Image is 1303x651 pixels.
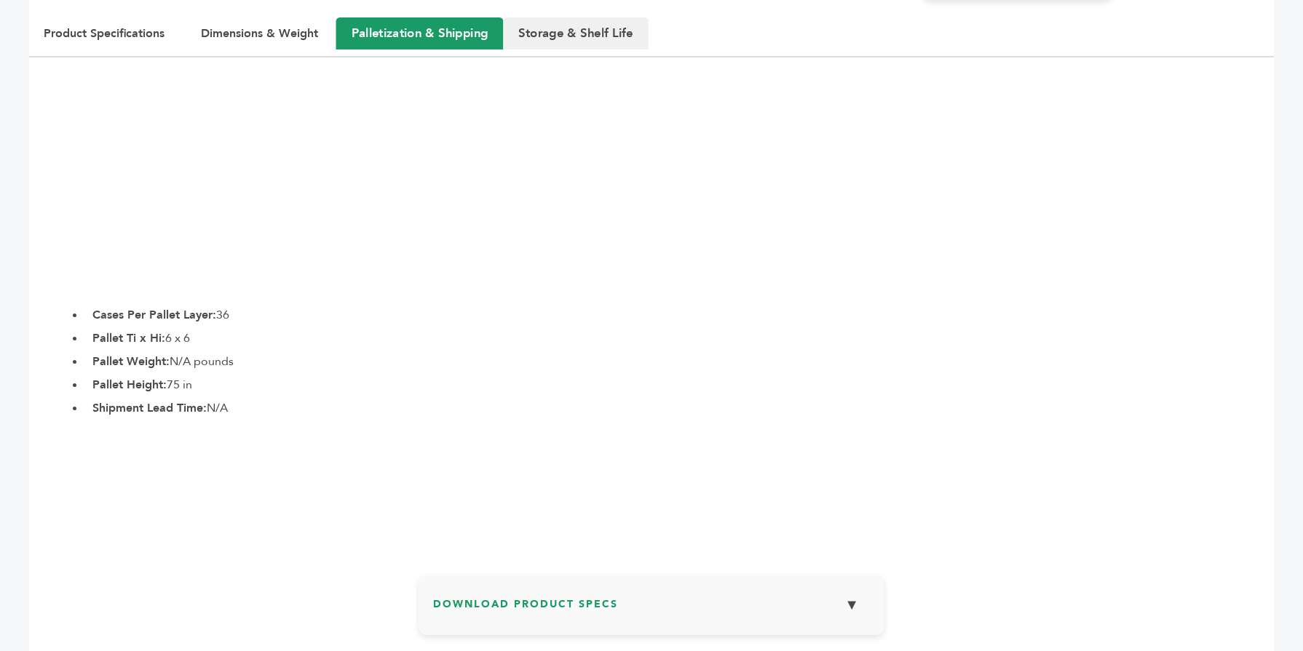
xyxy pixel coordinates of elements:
button: Storage & Shelf Life [503,17,649,49]
button: Product Specifications [29,18,179,49]
li: 75 in [85,376,1274,394]
li: N/A pounds [85,353,1274,370]
button: Palletization & Shipping [336,17,504,49]
li: 36 [85,306,1274,324]
b: Cases Per Pallet Layer: [92,307,216,323]
b: Shipment Lead Time: [92,400,207,416]
b: Pallet Ti x Hi: [92,330,165,346]
b: Pallet Weight: [92,354,170,370]
button: Dimensions & Weight [186,18,333,49]
h3: Download Product Specs [433,589,870,631]
b: Pallet Height: [92,377,167,393]
button: ▼ [833,589,870,620]
li: 6 x 6 [85,330,1274,347]
li: N/A [85,399,1274,417]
